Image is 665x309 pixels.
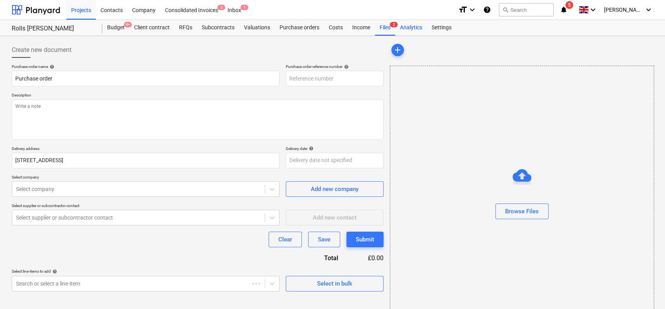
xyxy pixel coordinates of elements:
div: Purchase order reference number [286,64,384,69]
input: Reference number [286,71,384,86]
a: Purchase orders [275,20,324,36]
div: Browse Files [505,206,539,216]
p: Delivery address [12,146,280,153]
iframe: Chat Widget [626,271,665,309]
input: Delivery address [12,153,280,168]
i: keyboard_arrow_down [644,5,653,14]
a: RFQs [174,20,197,36]
span: 5 [565,1,573,9]
div: Clear [278,234,292,245]
div: Rolls [PERSON_NAME] [12,25,93,33]
button: Clear [269,232,302,247]
input: Delivery date not specified [286,153,384,168]
span: 1 [240,5,248,10]
span: [PERSON_NAME] [604,7,643,13]
span: 2 [390,22,398,27]
a: Costs [324,20,348,36]
div: Add new company [311,184,358,194]
button: Save [308,232,340,247]
div: Save [318,234,330,245]
button: Submit [346,232,384,247]
i: Knowledge base [483,5,491,14]
p: Select supplier or subcontractor contact [12,203,280,210]
p: Description [12,93,384,99]
a: Settings [427,20,456,36]
a: Subcontracts [197,20,239,36]
span: add [393,45,402,55]
button: Add new company [286,181,384,197]
p: Select company [12,175,280,181]
button: Search [499,3,554,16]
i: format_size [458,5,468,14]
div: Files [375,20,395,36]
div: Budget [102,20,129,36]
a: Analytics [395,20,427,36]
button: Browse Files [495,204,548,219]
a: Budget9+ [102,20,129,36]
a: Files2 [375,20,395,36]
i: keyboard_arrow_down [588,5,598,14]
div: Select in bulk [317,279,352,289]
a: Valuations [239,20,275,36]
span: help [307,146,314,151]
div: Delivery date [286,146,384,151]
span: 3 [217,5,225,10]
i: keyboard_arrow_down [468,5,477,14]
span: help [51,269,57,274]
a: Client contract [129,20,174,36]
div: Select line-items to add [12,269,280,274]
div: Purchase order name [12,64,280,69]
button: Select in bulk [286,276,384,291]
span: help [342,64,349,69]
a: Income [348,20,375,36]
i: notifications [560,5,568,14]
input: Document name [12,71,280,86]
span: 9+ [124,22,132,27]
span: Create new document [12,45,72,55]
div: Total [282,254,351,263]
div: Submit [356,234,374,245]
span: search [502,7,509,13]
div: £0.00 [351,254,384,263]
span: help [48,64,54,69]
